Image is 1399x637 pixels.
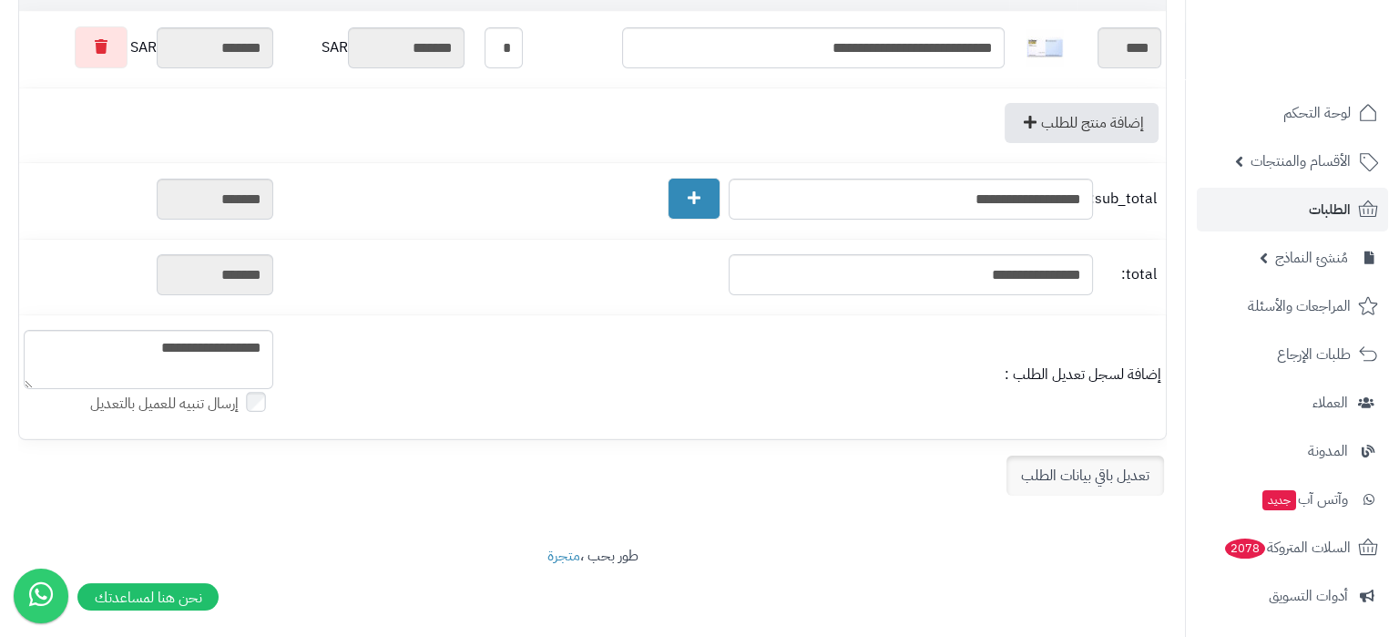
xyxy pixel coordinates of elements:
[90,394,273,415] label: إرسال تنبيه للعميل بالتعديل
[1275,245,1348,271] span: مُنشئ النماذج
[1269,583,1348,609] span: أدوات التسويق
[282,27,464,68] div: SAR
[1248,293,1351,319] span: المراجعات والأسئلة
[1312,390,1348,416] span: العملاء
[1197,526,1388,570] a: السلات المتروكة2078
[1225,539,1265,559] span: 2078
[1005,103,1159,143] a: إضافة منتج للطلب
[1309,197,1351,222] span: الطلبات
[1197,429,1388,473] a: المدونة
[1026,29,1063,66] img: 54054243afaecca8156725d46bbebfbb8e8b-40x40.jpg
[282,365,1161,385] div: إضافة لسجل تعديل الطلب :
[1098,189,1157,210] span: sub_total:
[247,392,267,412] input: إرسال تنبيه للعميل بالتعديل
[547,545,580,567] a: متجرة
[1308,438,1348,464] span: المدونة
[24,26,273,68] div: SAR
[1262,490,1296,510] span: جديد
[1283,100,1351,126] span: لوحة التحكم
[1197,574,1388,618] a: أدوات التسويق
[1098,264,1157,285] span: total:
[1223,535,1351,560] span: السلات المتروكة
[1197,284,1388,328] a: المراجعات والأسئلة
[1251,149,1351,174] span: الأقسام والمنتجات
[1006,456,1164,496] a: تعديل باقي بيانات الطلب
[1197,381,1388,425] a: العملاء
[1197,188,1388,231] a: الطلبات
[1197,333,1388,376] a: طلبات الإرجاع
[1197,91,1388,135] a: لوحة التحكم
[1261,487,1348,512] span: وآتس آب
[1277,342,1351,367] span: طلبات الإرجاع
[1197,478,1388,521] a: وآتس آبجديد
